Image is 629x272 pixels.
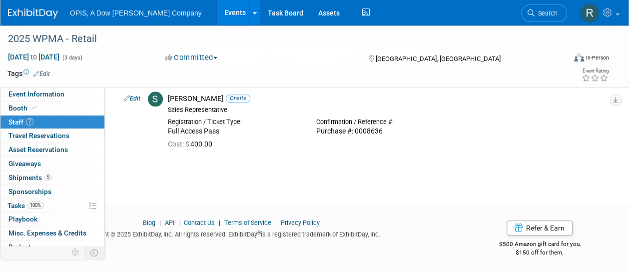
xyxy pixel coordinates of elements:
span: [DATE] [DATE] [7,52,60,61]
span: | [273,219,279,226]
div: Full Access Pass [168,127,301,136]
span: Onsite [226,94,250,102]
span: OPIS, A Dow [PERSON_NAME] Company [70,9,202,17]
a: Contact Us [184,219,215,226]
span: 5 [44,173,52,181]
i: Booth reservation complete [32,105,37,110]
a: Playbook [0,212,104,226]
span: [GEOGRAPHIC_DATA], [GEOGRAPHIC_DATA] [376,55,501,62]
a: Tasks100% [0,199,104,212]
a: Sponsorships [0,185,104,198]
div: Copyright © 2025 ExhibitDay, Inc. All rights reserved. ExhibitDay is a registered trademark of Ex... [7,227,455,239]
div: Confirmation / Reference #: [316,118,450,126]
div: $150 off for them. [470,248,610,257]
span: Cost: $ [168,140,190,148]
span: 7 [26,118,33,125]
img: Format-Inperson.png [574,53,584,61]
div: In-Person [586,54,609,61]
span: Event Information [8,90,64,98]
img: S.jpg [148,91,163,106]
a: Shipments5 [0,171,104,184]
td: Personalize Event Tab Strip [67,246,84,259]
div: Event Rating [582,68,609,73]
span: | [157,219,163,226]
a: API [165,219,174,226]
span: to [29,53,38,61]
a: Terms of Service [224,219,271,226]
td: Toggle Event Tabs [84,246,105,259]
span: Tasks [7,201,43,209]
span: 400.00 [168,140,216,148]
div: [PERSON_NAME] [168,94,598,103]
span: Playbook [8,215,37,223]
img: ExhibitDay [8,8,58,18]
span: Misc. Expenses & Credits [8,229,86,237]
span: Shipments [8,173,52,181]
td: Tags [7,68,50,78]
span: Booth [8,104,39,112]
span: 100% [27,201,43,209]
span: Travel Reservations [8,131,69,139]
a: Travel Reservations [0,129,104,142]
div: Registration / Ticket Type: [168,118,301,126]
div: 2025 WPMA - Retail [4,30,558,48]
span: Budget [8,243,31,251]
a: Refer & Earn [507,220,573,235]
span: Sponsorships [8,187,51,195]
span: (3 days) [61,54,82,61]
span: Staff [8,118,33,126]
a: Giveaways [0,157,104,170]
button: Committed [162,52,221,63]
a: Event Information [0,87,104,101]
a: Staff7 [0,115,104,129]
span: | [176,219,182,226]
div: Purchase #: 0008636 [316,127,450,136]
span: Asset Reservations [8,145,68,153]
a: Blog [143,219,155,226]
div: Event Format [521,52,609,67]
span: Search [535,9,558,17]
a: Edit [33,70,50,77]
a: Asset Reservations [0,143,104,156]
span: Giveaways [8,159,41,167]
div: $500 Amazon gift card for you, [470,233,610,256]
a: Budget [0,240,104,254]
a: Edit [124,95,140,102]
sup: ® [257,230,261,235]
div: Sales Representative [168,106,598,114]
span: | [216,219,223,226]
a: Privacy Policy [281,219,320,226]
a: Misc. Expenses & Credits [0,226,104,240]
a: Booth [0,101,104,115]
img: Renee Ortner [580,3,599,22]
a: Search [521,4,567,22]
